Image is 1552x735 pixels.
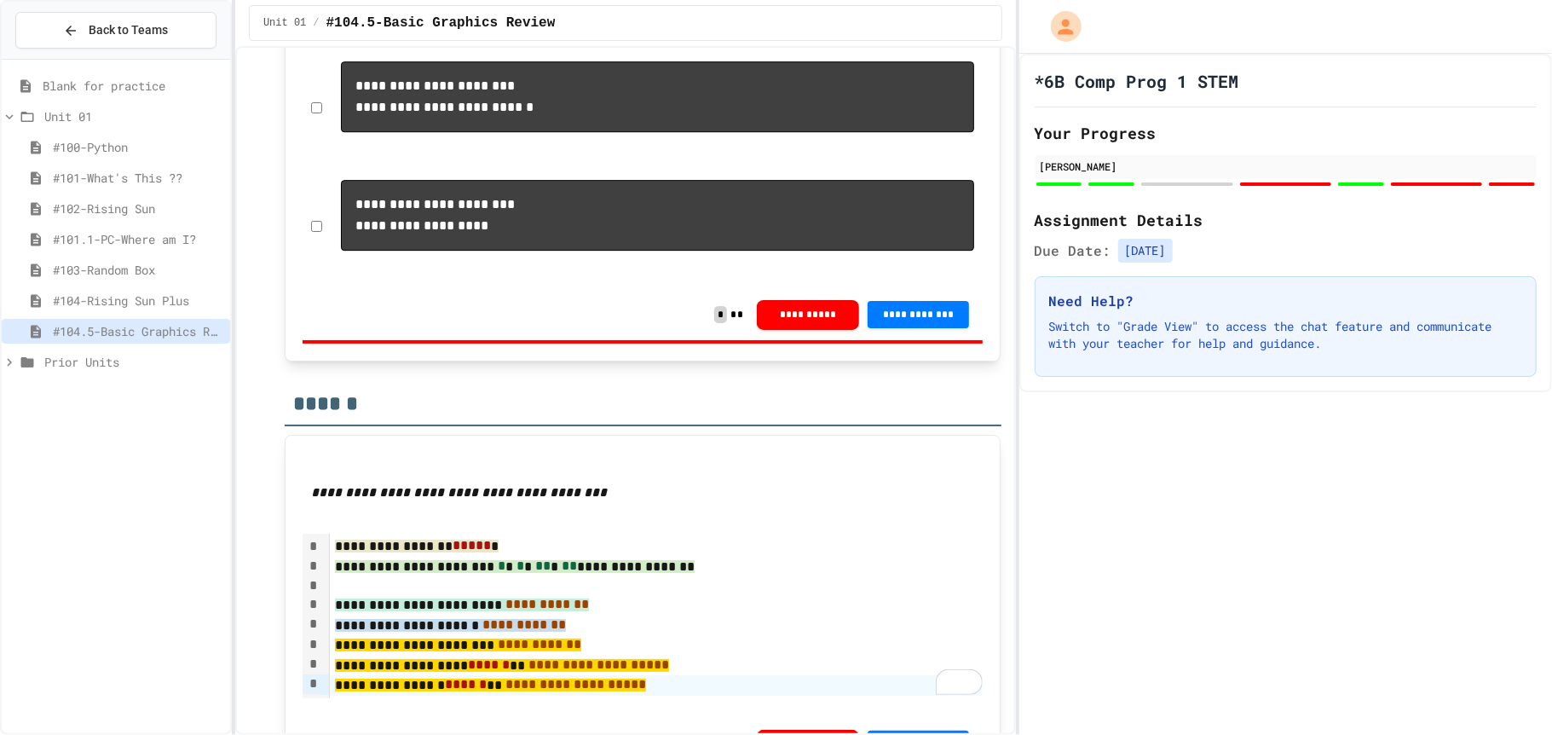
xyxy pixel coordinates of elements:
[1035,240,1111,261] span: Due Date:
[1049,318,1522,352] p: Switch to "Grade View" to access the chat feature and communicate with your teacher for help and ...
[1118,239,1173,263] span: [DATE]
[1040,159,1532,174] div: [PERSON_NAME]
[1035,208,1537,232] h2: Assignment Details
[44,107,223,125] span: Unit 01
[43,77,223,95] span: Blank for practice
[53,322,223,340] span: #104.5-Basic Graphics Review
[313,16,319,30] span: /
[15,12,216,49] button: Back to Teams
[1033,7,1086,46] div: My Account
[44,353,223,371] span: Prior Units
[53,230,223,248] span: #101.1-PC-Where am I?
[89,21,168,39] span: Back to Teams
[1035,69,1239,93] h1: *6B Comp Prog 1 STEM
[263,16,306,30] span: Unit 01
[1049,291,1522,311] h3: Need Help?
[53,169,223,187] span: #101-What's This ??
[53,261,223,279] span: #103-Random Box
[1035,121,1537,145] h2: Your Progress
[330,534,983,699] div: To enrich screen reader interactions, please activate Accessibility in Grammarly extension settings
[53,138,223,156] span: #100-Python
[53,200,223,217] span: #102-Rising Sun
[53,292,223,310] span: #104-Rising Sun Plus
[326,13,556,33] span: #104.5-Basic Graphics Review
